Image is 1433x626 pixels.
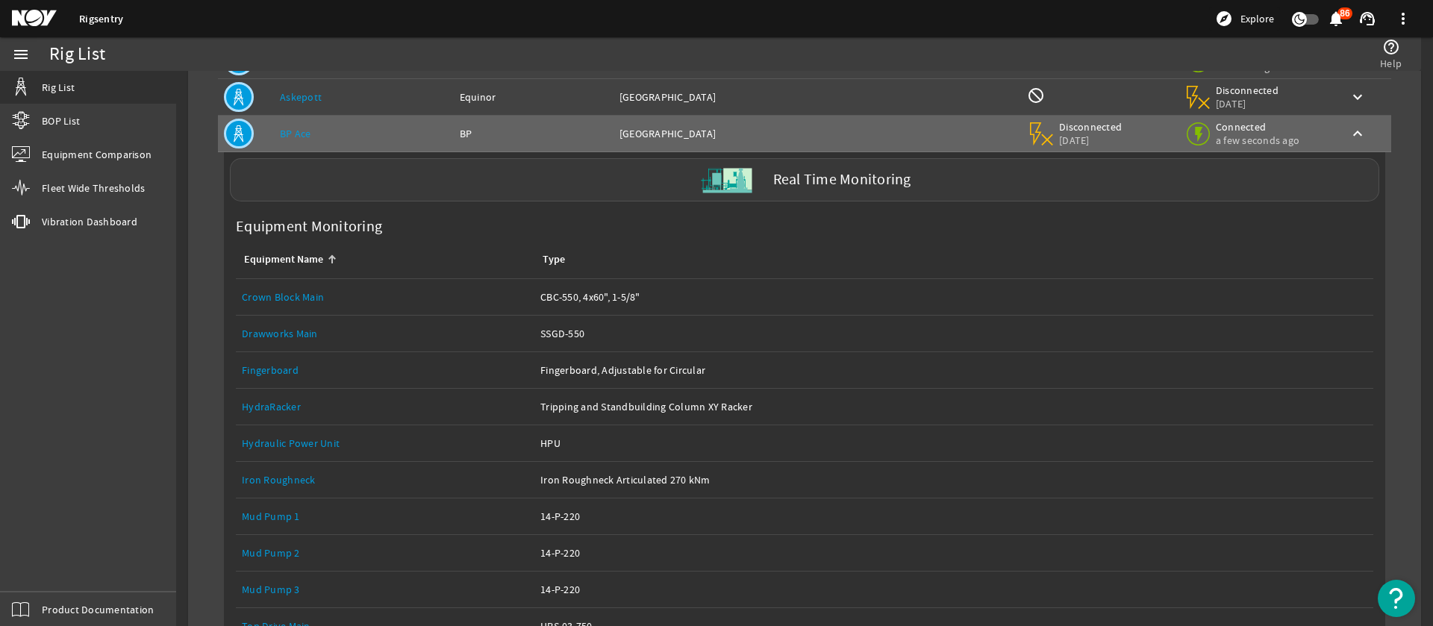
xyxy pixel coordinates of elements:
[699,152,755,208] img: Skid.svg
[540,498,1367,534] a: 14-P-220
[242,400,301,413] a: HydraRacker
[244,251,323,268] div: Equipment Name
[1378,580,1415,617] button: Open Resource Center
[540,363,1367,378] div: Fingerboard, Adjustable for Circular
[242,363,299,377] a: Fingerboard
[540,251,1361,268] div: Type
[242,436,340,450] a: Hydraulic Power Unit
[12,46,30,63] mat-icon: menu
[540,316,1367,351] a: SSGD-550
[242,389,528,425] a: HydraRacker
[1240,11,1274,26] span: Explore
[242,572,528,607] a: Mud Pump 3
[1349,88,1367,106] mat-icon: keyboard_arrow_down
[242,327,318,340] a: Drawworks Main
[540,509,1367,524] div: 14-P-220
[540,425,1367,461] a: HPU
[540,389,1367,425] a: Tripping and Standbuilding Column XY Racker
[42,113,80,128] span: BOP List
[1059,120,1123,134] span: Disconnected
[42,80,75,95] span: Rig List
[540,582,1367,597] div: 14-P-220
[1328,11,1343,27] button: 86
[1059,134,1123,147] span: [DATE]
[540,535,1367,571] a: 14-P-220
[280,90,322,104] a: Askepott
[230,213,388,240] label: Equipment Monitoring
[540,545,1367,560] div: 14-P-220
[1209,7,1280,31] button: Explore
[42,214,137,229] span: Vibration Dashboard
[12,213,30,231] mat-icon: vibration
[1216,120,1299,134] span: Connected
[79,12,123,26] a: Rigsentry
[1216,97,1279,110] span: [DATE]
[543,251,565,268] div: Type
[460,90,608,104] div: Equinor
[242,583,300,596] a: Mud Pump 3
[280,127,311,140] a: BP Ace
[773,172,911,188] label: Real Time Monitoring
[1380,56,1402,71] span: Help
[242,462,528,498] a: Iron Roughneck
[242,279,528,315] a: Crown Block Main
[242,425,528,461] a: Hydraulic Power Unit
[540,352,1367,388] a: Fingerboard, Adjustable for Circular
[1327,10,1345,28] mat-icon: notifications
[1215,10,1233,28] mat-icon: explore
[242,316,528,351] a: Drawworks Main
[619,126,1015,141] div: [GEOGRAPHIC_DATA]
[619,90,1015,104] div: [GEOGRAPHIC_DATA]
[242,535,528,571] a: Mud Pump 2
[540,326,1367,341] div: SSGD-550
[540,399,1367,414] div: Tripping and Standbuilding Column XY Racker
[1382,38,1400,56] mat-icon: help_outline
[1358,10,1376,28] mat-icon: support_agent
[540,279,1367,315] a: CBC-550, 4x60", 1-5/8"
[42,602,154,617] span: Product Documentation
[540,289,1367,304] div: CBC-550, 4x60", 1-5/8"
[42,181,145,195] span: Fleet Wide Thresholds
[1385,1,1421,37] button: more_vert
[242,251,522,268] div: Equipment Name
[1216,84,1279,97] span: Disconnected
[42,147,152,162] span: Equipment Comparison
[242,510,300,523] a: Mud Pump 1
[1216,134,1299,147] span: a few seconds ago
[49,47,105,62] div: Rig List
[242,290,324,304] a: Crown Block Main
[540,572,1367,607] a: 14-P-220
[242,473,316,486] a: Iron Roughneck
[1349,125,1367,143] mat-icon: keyboard_arrow_up
[242,352,528,388] a: Fingerboard
[242,546,300,560] a: Mud Pump 2
[242,498,528,534] a: Mud Pump 1
[540,436,1367,451] div: HPU
[540,472,1367,487] div: Iron Roughneck Articulated 270 kNm
[1027,87,1045,104] mat-icon: BOP Monitoring not available for this rig
[540,462,1367,498] a: Iron Roughneck Articulated 270 kNm
[224,158,1385,201] a: Real Time Monitoring
[460,126,608,141] div: BP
